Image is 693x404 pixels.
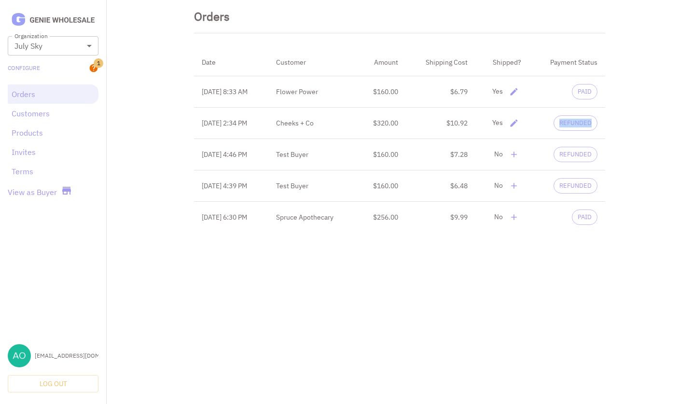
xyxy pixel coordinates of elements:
[268,202,357,233] th: Spruce Apothecary
[406,108,475,139] td: $10.92
[572,87,597,97] span: PAID
[507,179,521,193] button: delete
[357,76,406,108] td: $160.00
[268,49,357,76] th: Customer
[357,170,406,202] td: $160.00
[8,64,40,72] a: Configure
[475,139,529,170] td: No
[8,375,98,393] button: Log Out
[507,147,521,162] button: delete
[8,186,57,198] a: View as Buyer
[268,76,357,108] th: Flower Power
[194,49,268,76] th: Date
[357,202,406,233] td: $256.00
[12,88,95,100] a: Orders
[12,127,95,139] a: Products
[406,49,475,76] th: Shipping Cost
[357,139,406,170] td: $160.00
[507,210,521,224] button: delete
[8,36,98,56] div: July Sky
[268,139,357,170] th: Test Buyer
[475,202,529,233] td: No
[268,170,357,202] th: Test Buyer
[357,108,406,139] td: $320.00
[12,108,95,119] a: Customers
[194,49,605,233] table: simple table
[12,166,95,177] a: Terms
[475,76,529,108] td: Yes
[406,202,475,233] td: $9.99
[406,139,475,170] td: $7.28
[8,344,31,367] img: aoxue@julyskyskincare.com
[572,213,597,222] span: PAID
[475,49,529,76] th: Shipped?
[14,32,47,40] label: Organization
[529,49,605,76] th: Payment Status
[554,119,597,128] span: REFUNDED
[406,76,475,108] td: $6.79
[194,108,268,139] th: [DATE] 2:34 PM
[554,150,597,159] span: REFUNDED
[194,139,268,170] th: [DATE] 4:46 PM
[94,58,103,68] span: 1
[475,170,529,202] td: No
[357,49,406,76] th: Amount
[554,181,597,191] span: REFUNDED
[8,12,98,28] img: Logo
[507,116,521,130] button: delete
[194,202,268,233] th: [DATE] 6:30 PM
[35,351,98,360] div: [EMAIL_ADDRESS][DOMAIN_NAME]
[12,146,95,158] a: Invites
[507,84,521,99] button: delete
[475,108,529,139] td: Yes
[194,8,230,25] div: Orders
[268,108,357,139] th: Cheeks + Co
[194,76,268,108] th: [DATE] 8:33 AM
[406,170,475,202] td: $6.48
[194,170,268,202] th: [DATE] 4:39 PM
